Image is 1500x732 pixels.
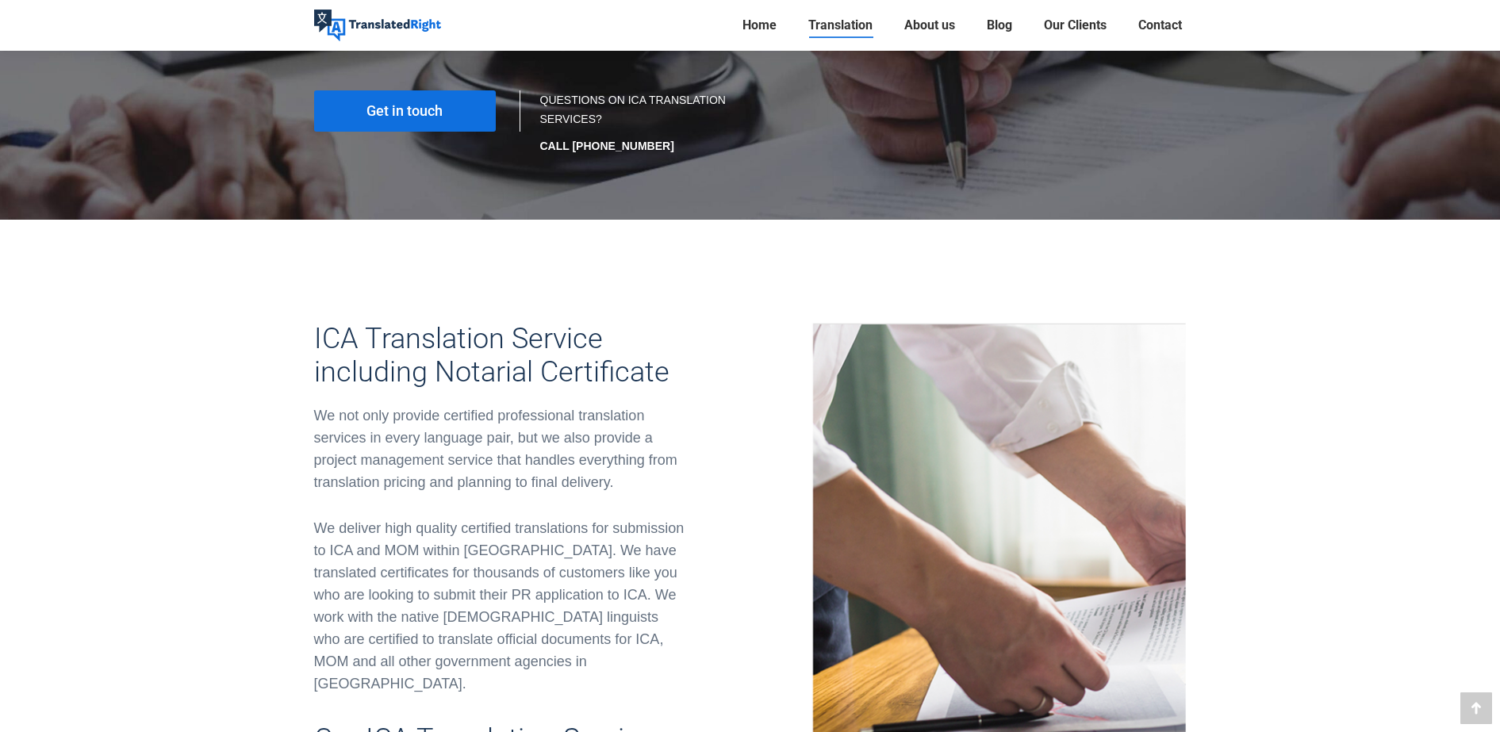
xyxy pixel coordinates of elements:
div: We not only provide certified professional translation services in every language pair, but we al... [314,404,687,493]
p: We deliver high quality certified translations for submission to ICA and MOM within [GEOGRAPHIC_D... [314,517,687,695]
div: QUESTIONS ON ICA TRANSLATION SERVICES? [540,90,735,155]
span: Home [742,17,777,33]
h3: ICA Translation Service including Notarial Certificate [314,322,687,389]
img: Translated Right [314,10,441,41]
a: About us [900,14,960,36]
strong: CALL [PHONE_NUMBER] [540,140,674,152]
a: Get in touch [314,90,496,132]
a: Home [738,14,781,36]
a: Our Clients [1039,14,1111,36]
span: Our Clients [1044,17,1107,33]
span: Blog [987,17,1012,33]
a: Translation [804,14,877,36]
a: Blog [982,14,1017,36]
span: Get in touch [366,103,443,119]
span: About us [904,17,955,33]
a: Contact [1134,14,1187,36]
span: Contact [1138,17,1182,33]
span: Translation [808,17,873,33]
